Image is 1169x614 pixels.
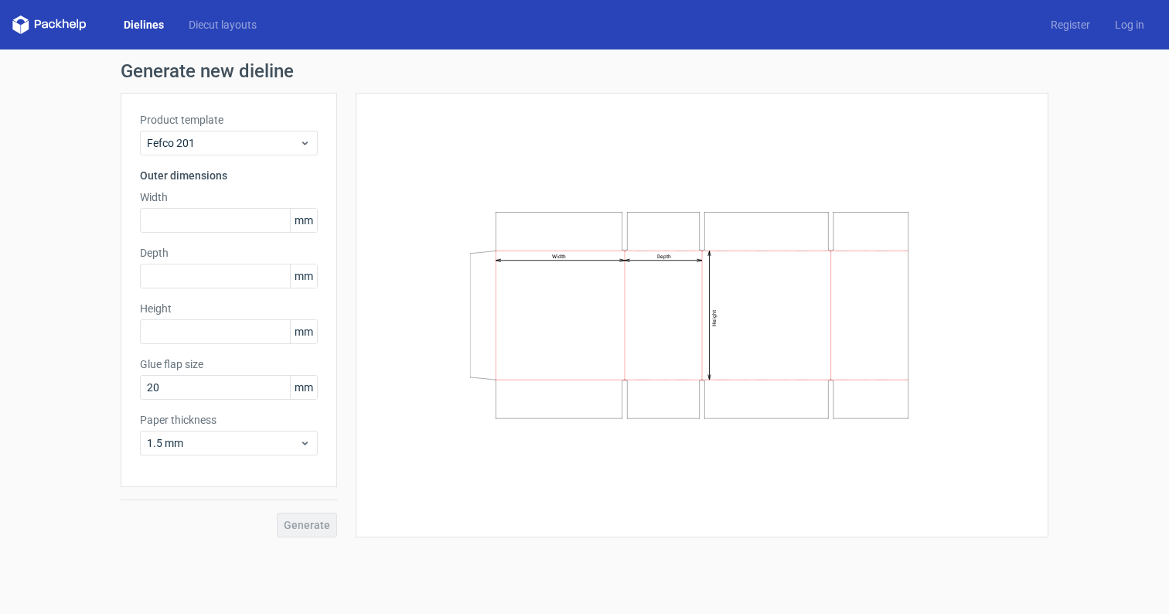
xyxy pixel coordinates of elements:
[290,264,317,288] span: mm
[140,189,318,205] label: Width
[140,112,318,128] label: Product template
[140,168,318,183] h3: Outer dimensions
[1038,17,1103,32] a: Register
[140,245,318,261] label: Depth
[176,17,269,32] a: Diecut layouts
[140,301,318,316] label: Height
[290,209,317,232] span: mm
[1103,17,1157,32] a: Log in
[111,17,176,32] a: Dielines
[147,435,299,451] span: 1.5 mm
[147,135,299,151] span: Fefco 201
[657,254,671,260] text: Depth
[711,310,717,326] text: Height
[121,62,1048,80] h1: Generate new dieline
[290,376,317,399] span: mm
[552,254,566,260] text: Width
[290,320,317,343] span: mm
[140,412,318,428] label: Paper thickness
[140,356,318,372] label: Glue flap size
